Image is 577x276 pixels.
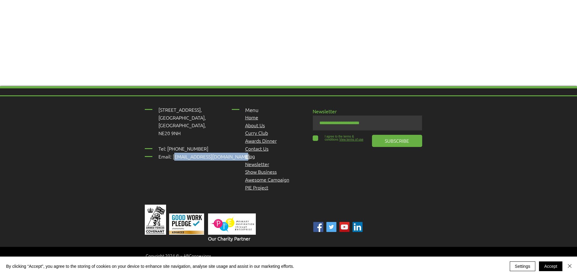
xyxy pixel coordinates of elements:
a: Acceptable Use Policy [341,256,382,262]
a: Privacy Policy [306,256,331,262]
span: Awesome Campaign [245,176,289,183]
img: Linked In [353,222,363,232]
a: Home [245,114,258,121]
a: PIE Project [245,184,268,191]
span: Menu [245,107,259,113]
a: Curry Club [245,129,268,136]
a: Show Business [245,168,277,175]
ul: Social Bar [313,222,363,232]
button: Accept [539,261,562,271]
a: Contact Us [245,145,269,152]
button: Close [566,261,573,271]
span: SUBSCRIBE [385,137,409,144]
img: Close [566,262,573,270]
button: SUBSCRIBE [372,135,422,147]
a: Awards Dinner [245,137,277,144]
img: YouTube [339,222,349,232]
span: Tel: [PHONE_NUMBER] Email: [EMAIL_ADDRESS][DOMAIN_NAME] [158,145,250,160]
button: Settings [510,261,536,271]
img: ABC [326,222,336,232]
a: View terms of use [339,138,363,141]
img: ABC [313,222,323,232]
a: About Us [245,122,265,128]
a: Blog [245,153,255,159]
span: Newsletter [313,108,337,114]
span: Our Charity Partner [208,235,250,242]
a: Cookies Policy [391,256,418,262]
span: By clicking “Accept”, you agree to the storing of cookies on your device to enhance site navigati... [6,264,294,269]
a: Newsletter [245,161,269,167]
span: I agree to the terms & conditions [325,135,354,141]
a: Copyright 2024 © – ABConnexions [146,253,211,259]
span: View terms of use [339,138,363,141]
